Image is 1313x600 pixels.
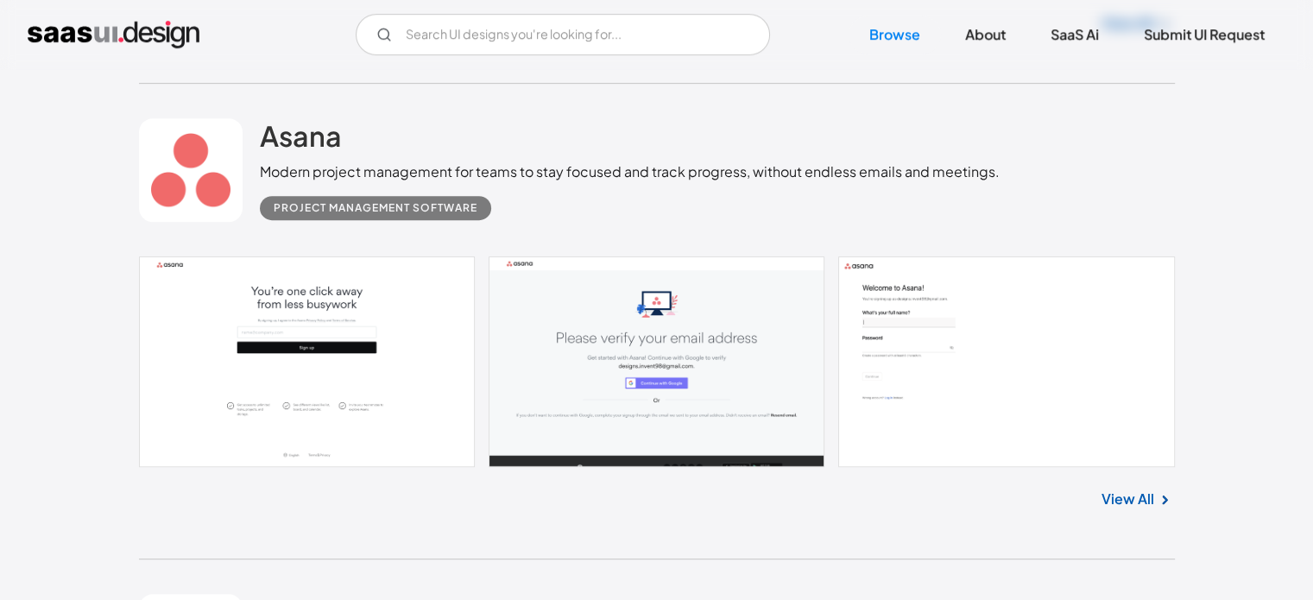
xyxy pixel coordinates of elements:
[28,21,199,48] a: home
[849,16,941,54] a: Browse
[260,118,342,153] h2: Asana
[1102,489,1154,509] a: View All
[260,118,342,161] a: Asana
[1123,16,1285,54] a: Submit UI Request
[274,198,477,218] div: Project Management Software
[944,16,1026,54] a: About
[356,14,770,55] form: Email Form
[260,161,1000,182] div: Modern project management for teams to stay focused and track progress, without endless emails an...
[1030,16,1120,54] a: SaaS Ai
[356,14,770,55] input: Search UI designs you're looking for...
